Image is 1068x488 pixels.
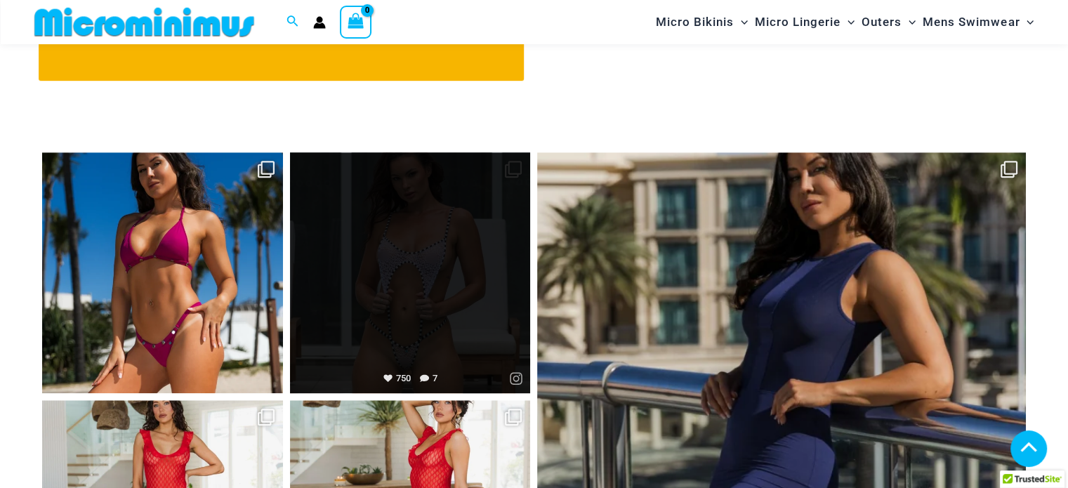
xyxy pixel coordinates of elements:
span: 7 [420,373,437,383]
img: MM SHOP LOGO FLAT [29,6,260,38]
a: Search icon link [286,13,299,31]
span: Micro Bikinis [656,4,734,40]
span: Micro Lingerie [755,4,840,40]
a: Account icon link [313,16,326,29]
svg: Instagram [509,371,523,385]
a: View Shopping Cart, empty [340,6,372,38]
a: Instagram [503,359,529,393]
span: Menu Toggle [1020,4,1034,40]
nav: Site Navigation [650,2,1040,42]
span: Menu Toggle [902,4,916,40]
a: OutersMenu ToggleMenu Toggle [858,4,919,40]
span: Menu Toggle [734,4,748,40]
a: Mens SwimwearMenu ToggleMenu Toggle [919,4,1037,40]
span: 750 [383,373,411,383]
a: Micro LingerieMenu ToggleMenu Toggle [751,4,858,40]
span: Outers [862,4,902,40]
span: Menu Toggle [840,4,855,40]
a: Micro BikinisMenu ToggleMenu Toggle [652,4,751,40]
span: Mens Swimwear [923,4,1020,40]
